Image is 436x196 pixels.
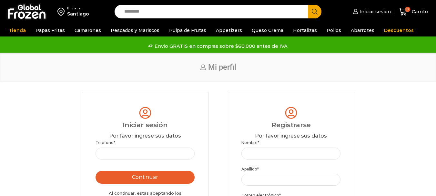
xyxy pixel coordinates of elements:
img: tabler-icon-user-circle.svg [284,106,299,120]
span: Carrito [410,8,428,15]
label: Teléfono [96,139,195,146]
span: Mi perfil [208,63,236,72]
a: Pollos [323,24,344,36]
label: Apellido [241,166,341,172]
span: Iniciar sesión [358,8,391,15]
div: Por favor ingrese sus datos [241,132,341,140]
img: tabler-icon-user-circle.svg [138,106,153,120]
div: Enviar a [67,6,89,11]
a: Tienda [5,24,29,36]
div: Registrarse [241,120,341,130]
a: Hortalizas [290,24,320,36]
a: Pulpa de Frutas [166,24,209,36]
a: 0 Carrito [397,4,430,19]
a: Descuentos [381,24,417,36]
span: 0 [405,7,410,12]
div: Iniciar sesión [96,120,195,130]
a: Queso Crema [248,24,287,36]
a: Abarrotes [348,24,378,36]
a: Appetizers [213,24,245,36]
a: Camarones [71,24,104,36]
button: Continuar [96,171,195,184]
div: Santiago [67,11,89,17]
div: Por favor ingrese sus datos [96,132,195,140]
label: Nombre [241,139,341,146]
a: Iniciar sesión [351,5,391,18]
a: Pescados y Mariscos [107,24,163,36]
a: Papas Fritas [32,24,68,36]
img: address-field-icon.svg [57,6,67,17]
button: Search button [308,5,321,18]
